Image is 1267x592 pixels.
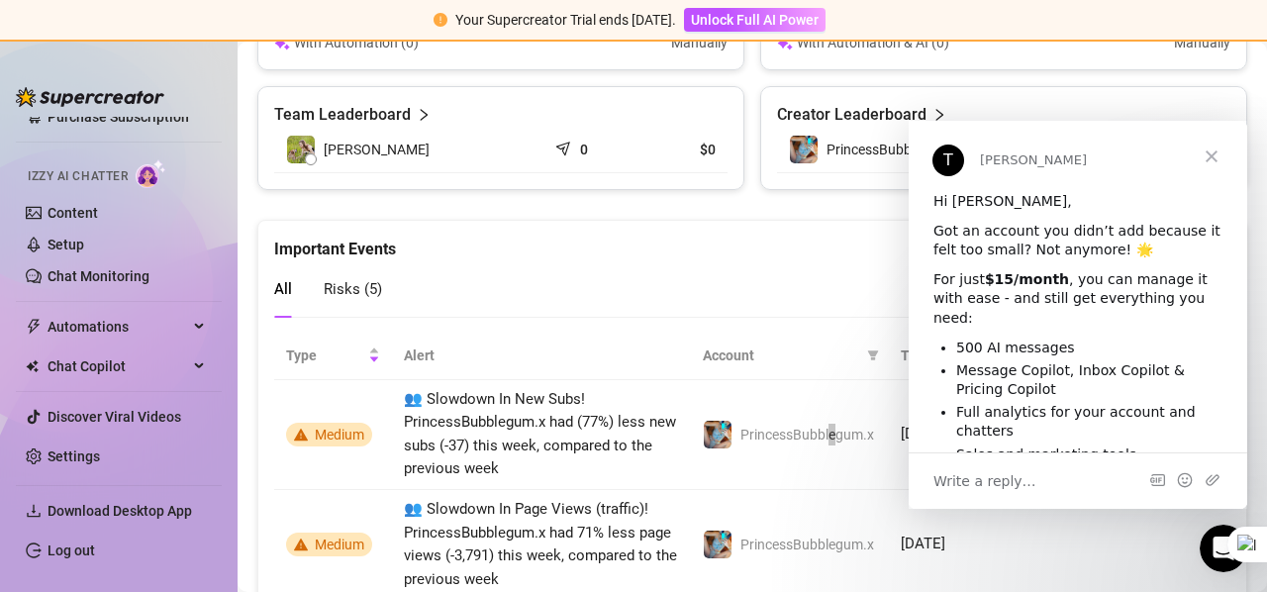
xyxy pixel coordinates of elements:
[26,319,42,335] span: thunderbolt
[287,136,315,163] img: Lily Hill
[648,140,716,159] article: $0
[691,12,819,28] span: Unlock Full AI Power
[684,8,826,32] button: Unlock Full AI Power
[315,427,364,443] span: Medium
[286,345,364,366] span: Type
[324,280,382,298] span: Risks ( 5 )
[863,341,883,370] span: filter
[704,531,731,558] img: PrincessBubblegum.x
[1200,525,1247,572] iframe: Intercom live chat
[1174,32,1230,53] article: Manually
[28,167,128,186] span: Izzy AI Chatter
[901,535,945,552] span: [DATE]
[274,103,411,127] article: Team Leaderboard
[26,503,42,519] span: download
[48,205,98,221] a: Content
[434,13,447,27] span: exclamation-circle
[417,103,431,127] span: right
[274,280,292,298] span: All
[740,537,874,552] span: PrincessBubblegum.x
[671,32,728,53] article: Manually
[777,32,793,53] img: svg%3e
[555,137,575,156] span: send
[48,311,188,343] span: Automations
[867,349,879,361] span: filter
[48,350,188,382] span: Chat Copilot
[740,427,874,443] span: PrincessBubblegum.x
[294,428,308,442] span: warning
[909,121,1247,509] iframe: Intercom live chat message
[48,409,181,425] a: Discover Viral Videos
[392,332,691,380] th: Alert
[889,332,1032,380] th: Time
[294,32,419,53] article: With Automation (0)
[404,390,676,478] span: 👥 Slowdown In New Subs! PrincessBubblegum.x had (77%) less new subs (-37) this week, compared to ...
[777,103,926,127] article: Creator Leaderboard
[274,221,1230,261] div: Important Events
[16,87,164,107] img: logo-BBDzfeDw.svg
[684,12,826,28] a: Unlock Full AI Power
[48,268,149,284] a: Chat Monitoring
[48,237,84,252] a: Setup
[790,136,818,163] img: PrincessBubblegum.x
[48,543,95,558] a: Log out
[274,32,290,53] img: svg%3e
[48,448,100,464] a: Settings
[48,503,192,519] span: Download Desktop App
[404,500,677,588] span: 👥 Slowdown In Page Views (traffic)! PrincessBubblegum.x had 71% less page views (-3,791) this wee...
[901,425,945,443] span: [DATE]
[580,140,588,159] article: 0
[274,332,392,380] th: Type
[704,421,731,448] img: PrincessBubblegum.x
[455,12,676,28] span: Your Supercreator Trial ends [DATE].
[136,159,166,188] img: AI Chatter
[932,103,946,127] span: right
[901,345,1005,366] span: Time
[797,32,949,53] article: With Automation & AI (0)
[703,345,859,366] span: Account
[48,101,206,133] a: Purchase Subscription
[294,538,308,551] span: warning
[827,142,960,157] span: PrincessBubblegum.x
[315,537,364,552] span: Medium
[324,139,430,160] span: [PERSON_NAME]
[26,359,39,373] img: Chat Copilot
